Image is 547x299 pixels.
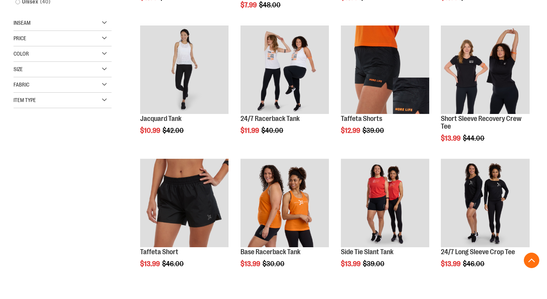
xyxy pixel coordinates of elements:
[441,159,529,248] a: 24/7 Long Sleeve Crop Tee
[140,248,178,256] a: Taffeta Short
[240,115,300,122] a: 24/7 Racerback Tank
[140,115,181,122] a: Jacquard Tank
[261,127,285,134] span: $40.00
[14,20,30,26] span: Inseam
[259,1,282,9] span: $48.00
[341,248,393,256] a: Side Tie Slant Tank
[14,51,29,57] span: Color
[437,22,533,162] div: product
[441,159,529,247] img: 24/7 Long Sleeve Crop Tee
[14,82,29,88] span: Fabric
[140,159,229,248] a: Main Image of Taffeta Short
[437,155,533,287] div: product
[140,260,161,268] span: $13.99
[341,260,362,268] span: $13.99
[441,115,522,130] a: Short Sleeve Recovery Crew Tee
[240,25,329,114] img: 24/7 Racerback Tank
[14,35,26,41] span: Price
[162,260,185,268] span: $46.00
[240,25,329,115] a: 24/7 Racerback Tank
[240,248,300,256] a: Base Racerback Tank
[140,127,161,134] span: $10.99
[237,155,333,287] div: product
[341,115,382,122] a: Taffeta Shorts
[136,155,232,287] div: product
[362,127,385,134] span: $39.00
[240,159,329,248] a: Base Racerback Tank
[441,25,529,114] img: Product image for Short Sleeve Recovery Crew Tee
[140,159,229,247] img: Main Image of Taffeta Short
[463,260,486,268] span: $46.00
[341,25,429,114] img: Product image for Camo Tafetta Shorts
[524,253,539,268] button: Back To Top
[363,260,386,268] span: $39.00
[140,25,229,114] img: Front view of Jacquard Tank
[441,134,462,142] span: $13.99
[163,127,185,134] span: $42.00
[463,134,486,142] span: $44.00
[136,22,232,154] div: product
[341,159,429,247] img: Side Tie Slant Tank
[441,25,529,115] a: Product image for Short Sleeve Recovery Crew Tee
[341,159,429,248] a: Side Tie Slant Tank
[441,260,462,268] span: $13.99
[140,25,229,115] a: Front view of Jacquard Tank
[14,66,23,72] span: Size
[240,127,260,134] span: $11.99
[262,260,286,268] span: $30.00
[337,155,433,287] div: product
[341,127,361,134] span: $12.99
[240,260,261,268] span: $13.99
[240,159,329,247] img: Base Racerback Tank
[14,97,36,103] span: Item Type
[341,25,429,115] a: Product image for Camo Tafetta Shorts
[337,22,433,154] div: product
[441,248,515,256] a: 24/7 Long Sleeve Crop Tee
[240,1,258,9] span: $7.99
[237,22,333,154] div: product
